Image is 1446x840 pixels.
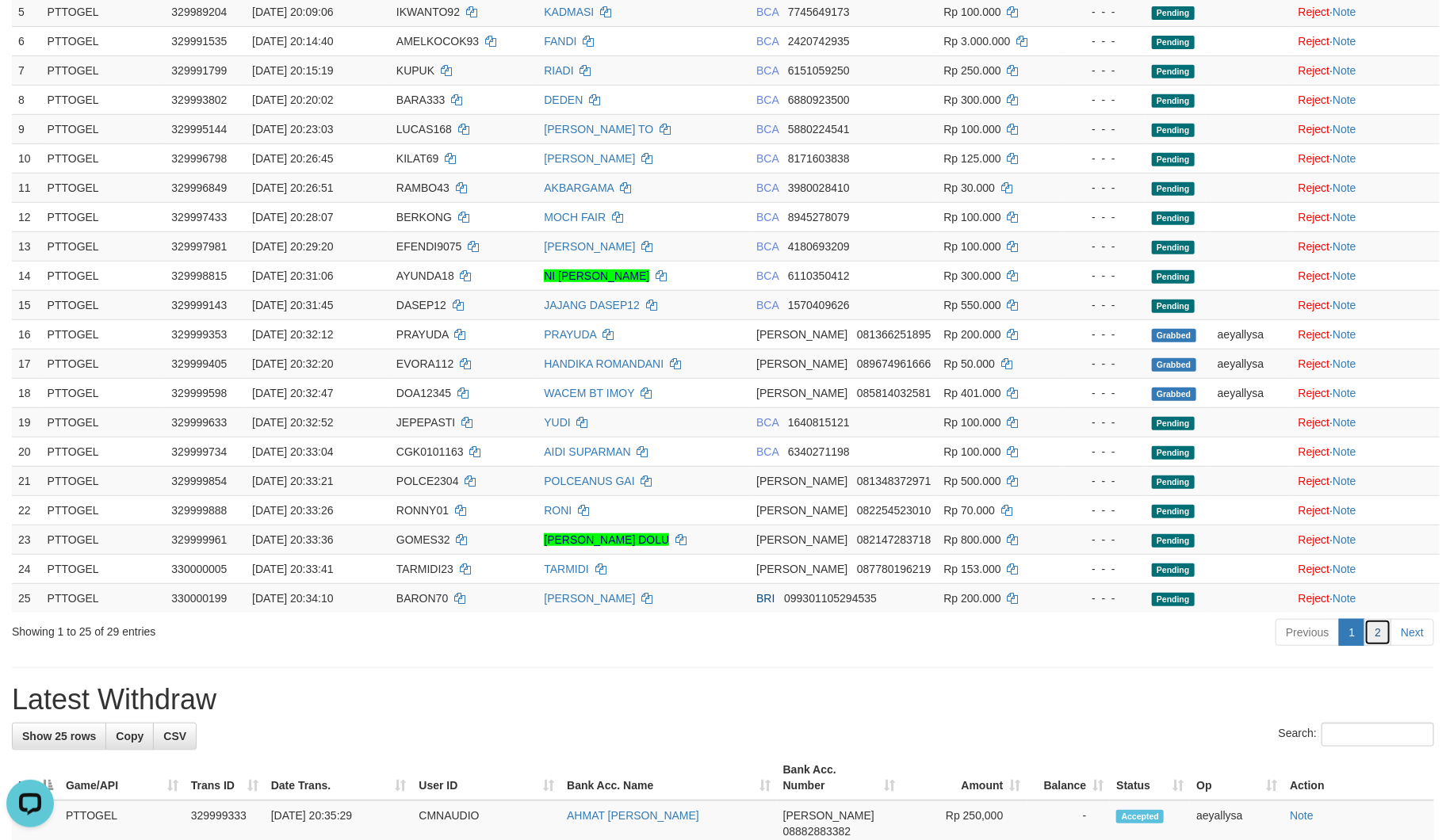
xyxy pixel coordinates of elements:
td: PTTOGEL [41,495,166,525]
td: 7 [12,55,41,85]
span: [DATE] 20:32:52 [252,416,333,429]
span: Rp 200.000 [943,328,1000,341]
span: [PERSON_NAME] [756,504,847,517]
div: - - - [1068,297,1139,313]
span: 329996798 [171,152,227,165]
td: · [1292,143,1440,173]
span: [DATE] 20:31:45 [252,299,333,311]
td: aeyallysa [1211,378,1292,407]
a: Note [1333,563,1356,575]
a: RIADI [544,64,573,77]
a: DEDEN [544,94,583,106]
a: PRAYUDA [544,328,596,341]
a: Note [1333,533,1356,546]
a: POLCEANUS GAI [544,475,634,487]
span: AYUNDA18 [396,269,454,282]
div: - - - [1068,326,1139,342]
a: Reject [1299,123,1330,136]
span: Rp 50.000 [943,357,995,370]
a: Next [1391,619,1434,646]
td: PTTOGEL [41,466,166,495]
a: Note [1333,357,1356,370]
span: Copy [116,730,143,743]
td: · [1292,407,1440,437]
td: · [1292,525,1440,554]
span: EVORA112 [396,357,453,370]
a: Note [1333,592,1356,605]
a: Note [1333,94,1356,106]
td: PTTOGEL [41,55,166,85]
a: Reject [1299,504,1330,517]
span: Pending [1152,94,1195,108]
span: [PERSON_NAME] [756,533,847,546]
span: 329991535 [171,35,227,48]
td: 13 [12,231,41,261]
span: AMELKOCOK93 [396,35,479,48]
th: Op: activate to sort column ascending [1190,755,1283,800]
td: · [1292,114,1440,143]
th: Balance: activate to sort column ascending [1027,755,1111,800]
span: Rp 30.000 [943,181,995,194]
a: TARMIDI [544,563,589,575]
a: Note [1333,152,1356,165]
span: BCA [756,269,778,282]
a: AKBARGAMA [544,181,614,194]
span: 329998815 [171,269,227,282]
div: - - - [1068,268,1139,284]
span: JEPEPASTI [396,416,455,429]
th: User ID: activate to sort column ascending [412,755,560,800]
a: Reject [1299,269,1330,282]
div: - - - [1068,209,1139,225]
span: Copy 2420742935 to clipboard [788,35,850,48]
td: 21 [12,466,41,495]
a: AHMAT [PERSON_NAME] [567,809,699,822]
div: - - - [1068,414,1139,430]
div: - - - [1068,385,1139,401]
td: 10 [12,143,41,173]
span: 329999961 [171,533,227,546]
td: 19 [12,407,41,437]
span: BCA [756,152,778,165]
span: Grabbed [1152,388,1196,401]
a: Copy [105,723,154,750]
span: [DATE] 20:33:04 [252,445,333,458]
span: 329995144 [171,123,227,136]
a: Note [1333,445,1356,458]
span: KUPUK [396,64,434,77]
div: - - - [1068,63,1139,78]
div: - - - [1068,121,1139,137]
td: PTTOGEL [41,349,166,378]
span: POLCE2304 [396,475,459,487]
a: WACEM BT IMOY [544,387,634,399]
span: Copy 4180693209 to clipboard [788,240,850,253]
span: Pending [1152,241,1195,254]
td: · [1292,349,1440,378]
span: [DATE] 20:15:19 [252,64,333,77]
a: Reject [1299,387,1330,399]
td: aeyallysa [1211,349,1292,378]
span: DOA12345 [396,387,451,399]
a: Reject [1299,152,1330,165]
td: · [1292,55,1440,85]
td: · [1292,202,1440,231]
div: - - - [1068,473,1139,489]
td: · [1292,173,1440,202]
span: BCA [756,123,778,136]
td: · [1292,319,1440,349]
span: BCA [756,94,778,106]
div: - - - [1068,532,1139,548]
span: Pending [1152,270,1195,284]
td: 6 [12,26,41,55]
td: PTTOGEL [41,173,166,202]
span: Rp 401.000 [943,387,1000,399]
span: Rp 100.000 [943,211,1000,223]
td: 14 [12,261,41,290]
span: Rp 100.000 [943,445,1000,458]
a: Reject [1299,35,1330,48]
a: Note [1333,64,1356,77]
td: 16 [12,319,41,349]
td: · [1292,85,1440,114]
span: [DATE] 20:32:47 [252,387,333,399]
span: Pending [1152,300,1195,313]
span: Rp 100.000 [943,123,1000,136]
